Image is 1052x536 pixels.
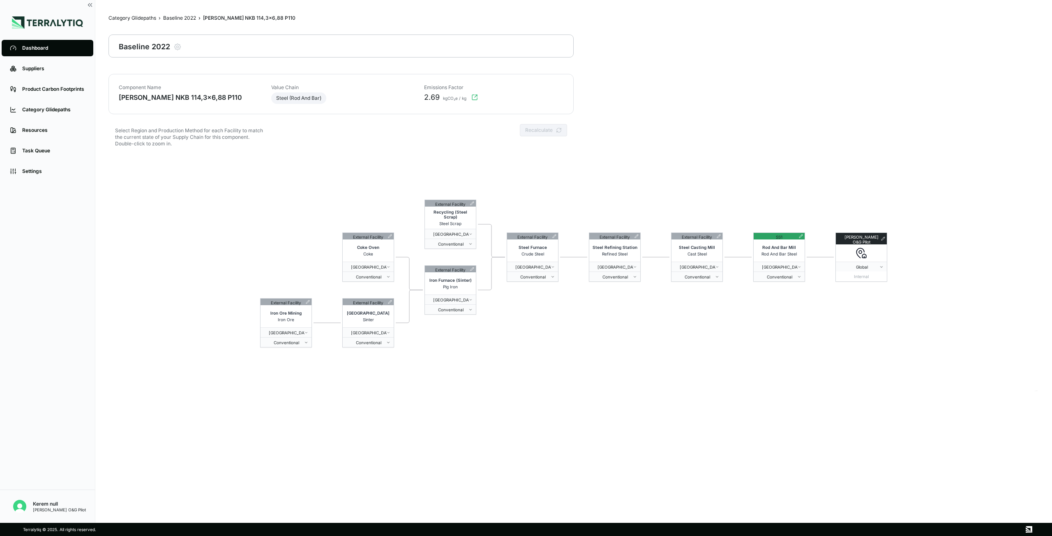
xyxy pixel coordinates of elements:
span: conventional [428,242,468,246]
span: Steel (Rod And Bar) [276,95,321,101]
span: Steel Casting Mill [679,245,715,250]
div: [PERSON_NAME] O&G Pilot Global Internal [835,232,887,282]
img: Kerem [13,500,26,513]
div: Category Glidepaths [22,106,85,113]
span: Russia [428,297,469,302]
button: Conventional [343,271,394,281]
div: External FacilitySteel Casting MillCast Steel [GEOGRAPHIC_DATA] Conventional [671,232,723,282]
span: Russia [428,232,469,237]
button: Open user button [10,497,30,516]
span: Russia [264,330,305,335]
button: [GEOGRAPHIC_DATA] [343,262,394,271]
g: Edge from 2 to 4 [396,290,423,323]
button: Conventional [261,337,311,347]
span: Crude Steel [521,251,544,256]
div: External Facility [600,233,630,239]
button: [GEOGRAPHIC_DATA] [589,262,640,271]
div: External FacilityIron Ore MiningIron Ore [GEOGRAPHIC_DATA] Conventional [260,298,312,347]
span: Russia [593,265,633,269]
div: External Facility [435,266,466,272]
div: External Facility [353,233,383,239]
div: Dashboard [22,45,85,51]
span: 2.69 [424,92,440,102]
div: Baseline 2022 [119,40,170,52]
div: Value Chain [271,84,411,91]
div: [PERSON_NAME] O&G Pilot [33,507,86,512]
span: conventional [593,274,633,279]
div: Product Carbon Footprints [22,86,85,92]
div: Internal [836,271,887,281]
a: Baseline 2022 [163,15,196,21]
button: [GEOGRAPHIC_DATA] [754,262,805,271]
button: [GEOGRAPHIC_DATA] [507,262,558,271]
button: Conventional [343,337,394,347]
div: [PERSON_NAME] NKB 114,3x6,88 P110 [119,92,258,102]
div: External Facility [271,299,301,305]
div: Emissions Factor [424,84,563,91]
span: › [198,15,201,21]
span: Global [839,265,879,269]
div: External Facility [353,299,383,305]
button: Conventional [754,271,805,281]
span: [GEOGRAPHIC_DATA] [347,311,390,315]
span: Iron Furnace (Sinter) [429,278,472,283]
div: External Facility [517,233,548,239]
span: Russia [346,265,387,269]
span: conventional [757,274,797,279]
div: Settings [22,168,85,175]
div: External FacilityRecycling (Steel Scrap)Steel Scrap [GEOGRAPHIC_DATA] Conventional [424,200,476,249]
div: Select Region and Production Method for each Facility to match the current state of your Supply C... [108,124,270,147]
g: Edge from 4 to 6 [478,257,505,290]
span: Russia [346,330,387,335]
span: Iron Ore Mining [270,311,302,315]
span: conventional [510,274,551,279]
span: Sinter [363,317,374,322]
div: Component Name [119,84,258,91]
button: [GEOGRAPHIC_DATA] [343,327,394,337]
span: Russia [757,265,798,269]
div: Suppliers [22,65,85,72]
div: External Facility [435,200,466,207]
div: External FacilitySteel Refining StationRefined Steel [GEOGRAPHIC_DATA] Conventional [589,232,641,282]
span: conventional [346,340,386,345]
span: Pig Iron [443,284,458,289]
span: Coke [363,251,373,256]
span: Russia [675,265,715,269]
span: Recycling (Steel Scrap) [427,209,474,219]
span: Coke Oven [357,245,379,250]
button: [GEOGRAPHIC_DATA] [425,294,476,304]
div: External Facility [682,233,712,239]
span: [PERSON_NAME] NKB 114,3x6,88 P110 [203,15,295,21]
button: Conventional [507,271,558,281]
div: External FacilityIron Furnace (Sinter)Pig Iron [GEOGRAPHIC_DATA] Conventional [424,265,476,315]
div: SS1 [776,233,782,239]
span: conventional [428,307,468,312]
span: Refined Steel [602,251,628,256]
a: Category Glidepaths [108,15,156,21]
div: External Facility[GEOGRAPHIC_DATA]Sinter [GEOGRAPHIC_DATA] Conventional [342,298,394,347]
span: Russia [510,265,551,269]
button: Global [836,262,887,271]
span: Iron Ore [278,317,294,322]
button: [GEOGRAPHIC_DATA] [425,229,476,239]
div: [PERSON_NAME] O&G Pilot [843,233,879,244]
button: [GEOGRAPHIC_DATA] [261,327,311,337]
button: Conventional [425,239,476,248]
span: kgCO₂e / kg [441,96,466,102]
button: Conventional [671,271,722,281]
button: Conventional [425,304,476,314]
span: Steel Furnace [519,245,547,250]
div: Kerem null [33,501,86,507]
span: conventional [264,340,304,345]
span: Rod And Bar Steel [761,251,797,256]
div: Task Queue [22,147,85,154]
span: Steel Scrap [439,221,461,226]
button: [GEOGRAPHIC_DATA] [671,262,722,271]
button: Conventional [589,271,640,281]
div: Resources [22,127,85,133]
g: Edge from 5 to 6 [478,224,505,257]
div: External FacilitySteel FurnaceCrude Steel [GEOGRAPHIC_DATA] Conventional [507,232,558,282]
span: Rod And Bar Mill [762,245,796,250]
